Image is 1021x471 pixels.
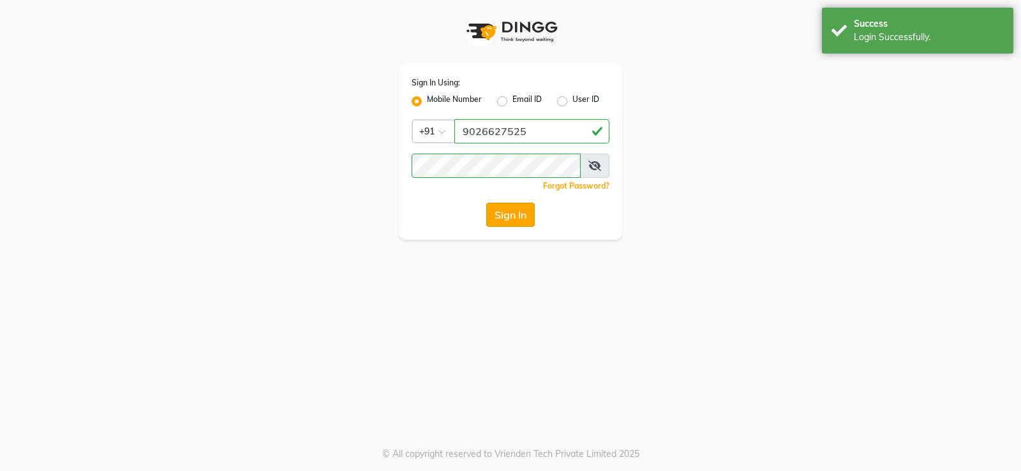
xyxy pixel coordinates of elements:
[412,77,460,89] label: Sign In Using:
[854,17,1004,31] div: Success
[454,119,609,143] input: Username
[427,94,482,109] label: Mobile Number
[412,154,581,178] input: Username
[512,94,542,109] label: Email ID
[572,94,599,109] label: User ID
[543,181,609,191] a: Forgot Password?
[459,13,562,50] img: logo1.svg
[854,31,1004,44] div: Login Successfully.
[486,203,535,227] button: Sign In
